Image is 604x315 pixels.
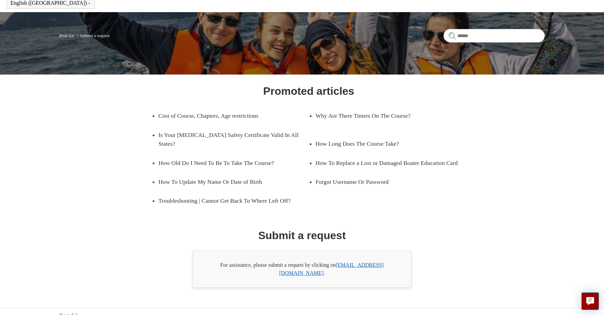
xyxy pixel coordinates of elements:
[158,153,299,172] a: How Old Do I Need To Be To Take The Course?
[75,33,110,38] li: Submit a request
[581,292,599,310] button: Live chat
[158,172,299,191] a: How To Update My Name Or Date of Birth
[315,106,456,125] a: Why Are There Timers On The Course?
[258,227,346,244] h1: Submit a request
[315,172,456,191] a: Forgot Username Or Password
[158,106,299,125] a: Cost of Course, Chapters, Age restrictions
[158,125,309,153] a: Is Your [MEDICAL_DATA] Safety Certificate Valid In All States?
[263,83,354,99] h1: Promoted articles
[315,134,456,153] a: How Long Does The Course Take?
[192,251,412,288] div: For assistance, please submit a request by clicking on .
[59,33,74,38] a: Boat-Ed
[158,191,309,210] a: Troubleshooting | Cannot Get Back To Where Left Off?
[59,33,75,38] li: Boat-Ed
[315,153,466,172] a: How To Replace a Lost or Damaged Boater Education Card
[444,29,545,42] input: Search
